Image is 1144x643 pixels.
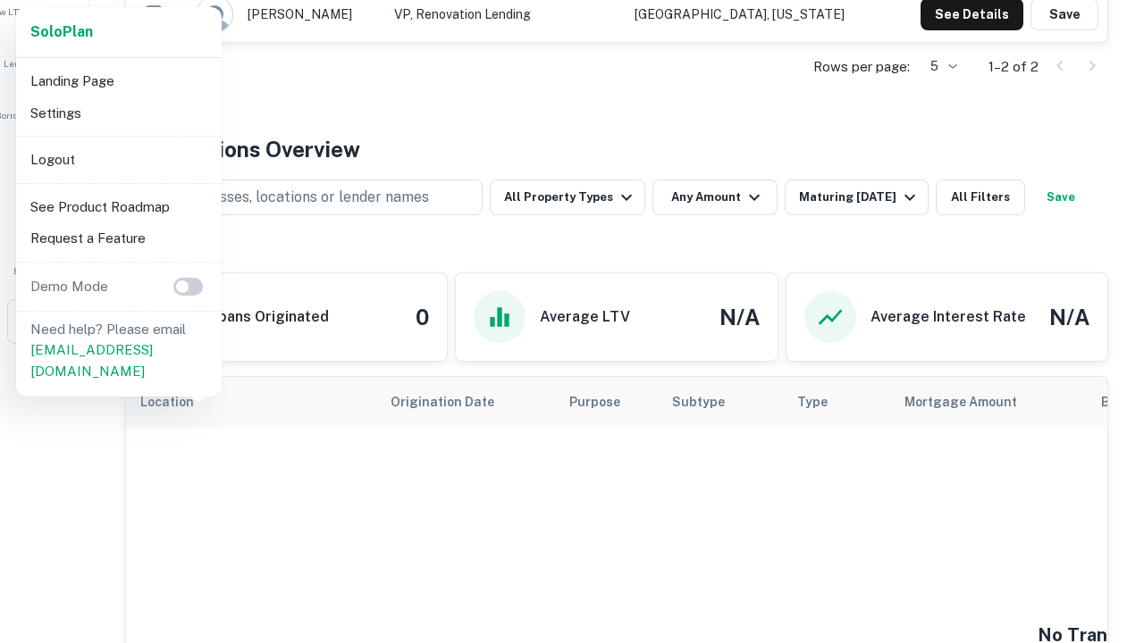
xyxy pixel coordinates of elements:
[23,276,115,297] p: Demo Mode
[30,319,207,382] p: Need help? Please email
[30,342,153,379] a: [EMAIL_ADDRESS][DOMAIN_NAME]
[23,97,214,129] li: Settings
[1055,443,1144,529] iframe: Chat Widget
[23,65,214,97] li: Landing Page
[30,23,93,40] strong: Solo Plan
[30,21,93,43] a: SoloPlan
[23,191,214,223] li: See Product Roadmap
[23,144,214,176] li: Logout
[23,222,214,255] li: Request a Feature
